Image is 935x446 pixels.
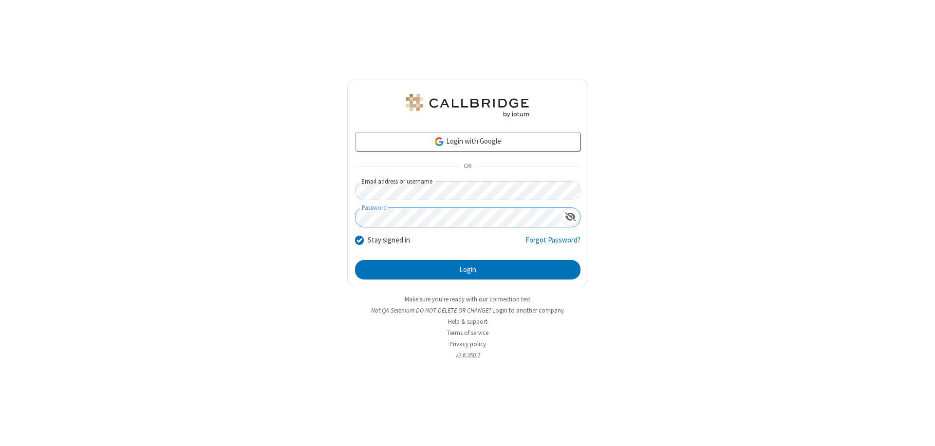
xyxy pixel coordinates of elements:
li: Not QA Selenium DO NOT DELETE OR CHANGE? [347,306,588,315]
a: Make sure you're ready with our connection test [405,295,530,303]
span: OR [460,160,475,173]
label: Stay signed in [368,235,410,246]
input: Password [355,208,561,227]
input: Email address or username [355,181,580,200]
button: Login [355,260,580,279]
a: Forgot Password? [525,235,580,253]
div: Show password [561,208,580,226]
img: google-icon.png [434,136,445,147]
li: v2.6.350.2 [347,351,588,360]
a: Privacy policy [449,340,486,348]
a: Terms of service [447,329,488,337]
a: Login with Google [355,132,580,151]
img: QA Selenium DO NOT DELETE OR CHANGE [404,94,531,117]
button: Login to another company [492,306,564,315]
a: Help & support [448,317,487,326]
